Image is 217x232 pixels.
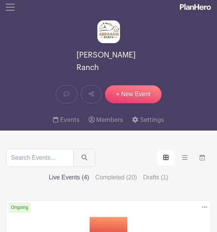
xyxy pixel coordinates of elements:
[89,109,123,131] a: Members
[157,150,211,165] div: order and view
[132,109,164,131] a: Settings
[96,117,123,123] span: Members
[49,173,169,182] div: filters
[97,20,120,43] img: IMG_4391.jpeg
[60,117,80,123] span: Events
[53,109,79,131] a: Events
[49,173,89,182] label: Live Events (4)
[105,85,162,103] a: + New Event
[6,149,74,167] input: Search Events...
[95,173,137,182] label: Completed (20)
[180,4,211,10] img: logo_white-6c42ec7e38ccf1d336a20a19083b03d10ae64f83f12c07503d8b9e83406b4c7d.svg
[140,117,164,123] span: Settings
[143,173,169,182] label: Drafts (1)
[76,49,145,74] span: [PERSON_NAME] Ranch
